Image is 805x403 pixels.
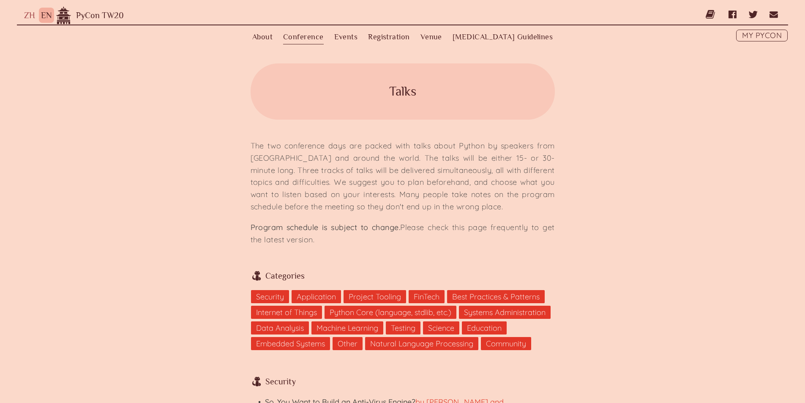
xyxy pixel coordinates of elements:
a: Systems Administration [459,306,551,319]
a: Security [251,290,289,303]
a: Natural Language Processing [365,337,478,350]
label: Conference [283,30,324,44]
h3: Categories [251,266,555,280]
a: [MEDICAL_DATA] Guidelines [453,30,553,44]
em: Program schedule is subject to change. [251,222,401,232]
a: Other [333,337,363,350]
a: Machine Learning [311,321,383,334]
a: Project Tooling [344,290,406,303]
a: Twitter [748,4,758,25]
a: Venue [420,30,442,44]
a: ZH [24,11,35,20]
a: Blog [706,4,717,25]
h3: Security [251,372,555,386]
a: FinTech [409,290,445,303]
a: Internet of Things [251,306,322,319]
a: Embedded Systems [251,337,330,350]
a: Best Practices & Patterns [447,290,545,303]
a: About [252,30,273,44]
a: Application [292,290,341,303]
a: Testing [386,321,420,334]
p: The two conference days are packed with talks about Python by speakers from [GEOGRAPHIC_DATA] and... [251,140,555,213]
label: Events [334,30,358,44]
button: ZH [22,8,37,23]
a: Education [462,321,507,334]
label: Registration [368,30,409,44]
button: EN [39,8,54,23]
a: Email [770,4,778,25]
a: Science [423,321,459,334]
a: Data Analysis [251,321,309,334]
p: Please check this page frequently to get the latest version. [251,222,555,246]
h1: Talks [389,82,416,101]
a: Python Core (language, stdlib, etc.) [325,306,456,319]
a: My PyCon [736,30,788,41]
a: Facebook [729,4,737,25]
a: Community [481,337,531,350]
a: PyCon TW20 [73,11,124,20]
